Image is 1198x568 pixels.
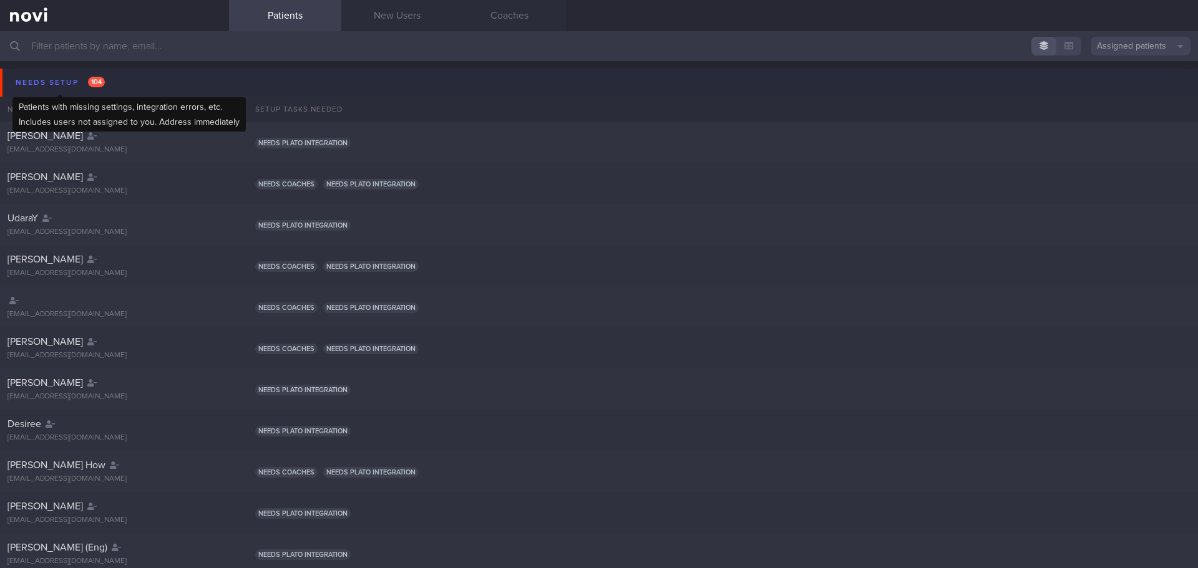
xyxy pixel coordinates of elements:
[323,302,419,313] span: Needs plato integration
[323,179,419,190] span: Needs plato integration
[7,172,83,182] span: [PERSON_NAME]
[7,131,83,141] span: [PERSON_NAME]
[7,269,222,278] div: [EMAIL_ADDRESS][DOMAIN_NAME]
[7,419,41,429] span: Desiree
[7,433,222,443] div: [EMAIL_ADDRESS][DOMAIN_NAME]
[7,460,105,470] span: [PERSON_NAME] How
[255,179,318,190] span: Needs coaches
[12,74,108,91] div: Needs setup
[7,213,38,223] span: UdaraY
[255,385,351,395] span: Needs plato integration
[7,337,83,347] span: [PERSON_NAME]
[255,261,318,272] span: Needs coaches
[255,344,318,354] span: Needs coaches
[255,467,318,478] span: Needs coaches
[323,261,419,272] span: Needs plato integration
[7,145,222,155] div: [EMAIL_ADDRESS][DOMAIN_NAME]
[255,426,351,436] span: Needs plato integration
[323,344,419,354] span: Needs plato integration
[7,378,83,388] span: [PERSON_NAME]
[7,542,107,552] span: [PERSON_NAME] (Eng)
[7,228,222,237] div: [EMAIL_ADDRESS][DOMAIN_NAME]
[255,138,351,148] span: Needs plato integration
[88,77,105,87] span: 104
[255,220,351,231] span: Needs plato integration
[7,557,222,566] div: [EMAIL_ADDRESS][DOMAIN_NAME]
[7,501,83,511] span: [PERSON_NAME]
[1091,37,1191,55] button: Assigned patients
[255,549,351,560] span: Needs plato integration
[7,392,222,402] div: [EMAIL_ADDRESS][DOMAIN_NAME]
[323,467,419,478] span: Needs plato integration
[7,254,83,264] span: [PERSON_NAME]
[7,186,222,196] div: [EMAIL_ADDRESS][DOMAIN_NAME]
[7,351,222,360] div: [EMAIL_ADDRESS][DOMAIN_NAME]
[255,508,351,519] span: Needs plato integration
[248,97,1198,122] div: Setup tasks needed
[7,516,222,525] div: [EMAIL_ADDRESS][DOMAIN_NAME]
[255,302,318,313] span: Needs coaches
[179,97,229,122] div: Chats
[7,474,222,484] div: [EMAIL_ADDRESS][DOMAIN_NAME]
[7,310,222,319] div: [EMAIL_ADDRESS][DOMAIN_NAME]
